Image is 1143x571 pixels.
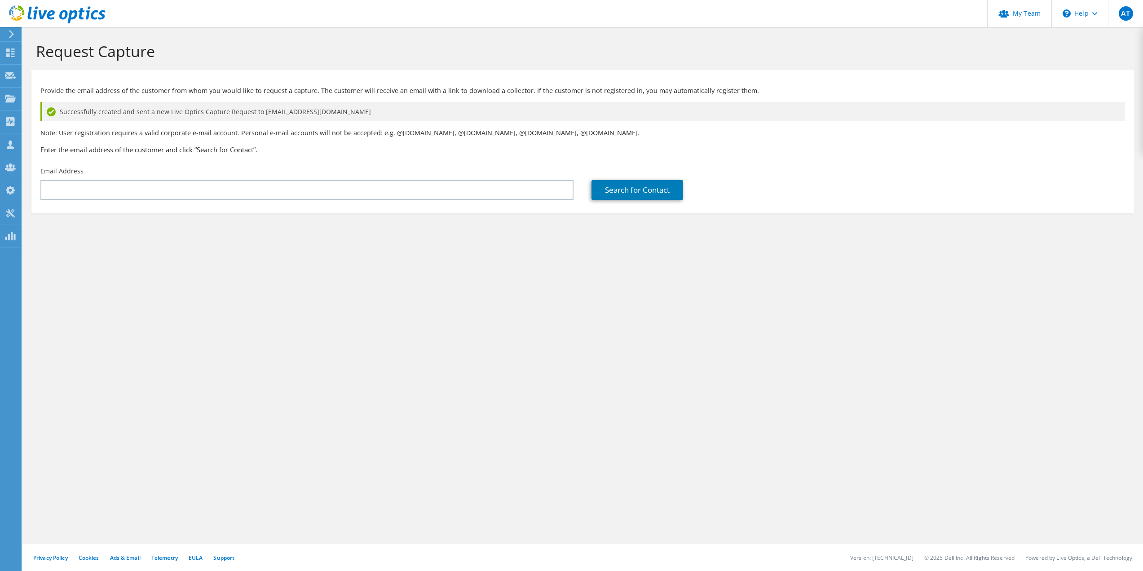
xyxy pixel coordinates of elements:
[40,86,1125,96] p: Provide the email address of the customer from whom you would like to request a capture. The cust...
[591,180,683,200] a: Search for Contact
[1119,6,1133,21] span: AT
[33,554,68,562] a: Privacy Policy
[40,167,84,176] label: Email Address
[850,554,914,562] li: Version: [TECHNICAL_ID]
[189,554,203,562] a: EULA
[79,554,99,562] a: Cookies
[213,554,234,562] a: Support
[151,554,178,562] a: Telemetry
[36,42,1125,61] h1: Request Capture
[924,554,1015,562] li: © 2025 Dell Inc. All Rights Reserved
[40,128,1125,138] p: Note: User registration requires a valid corporate e-mail account. Personal e-mail accounts will ...
[1063,9,1071,18] svg: \n
[40,145,1125,155] h3: Enter the email address of the customer and click “Search for Contact”.
[110,554,141,562] a: Ads & Email
[1025,554,1132,562] li: Powered by Live Optics, a Dell Technology
[60,107,371,117] span: Successfully created and sent a new Live Optics Capture Request to [EMAIL_ADDRESS][DOMAIN_NAME]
